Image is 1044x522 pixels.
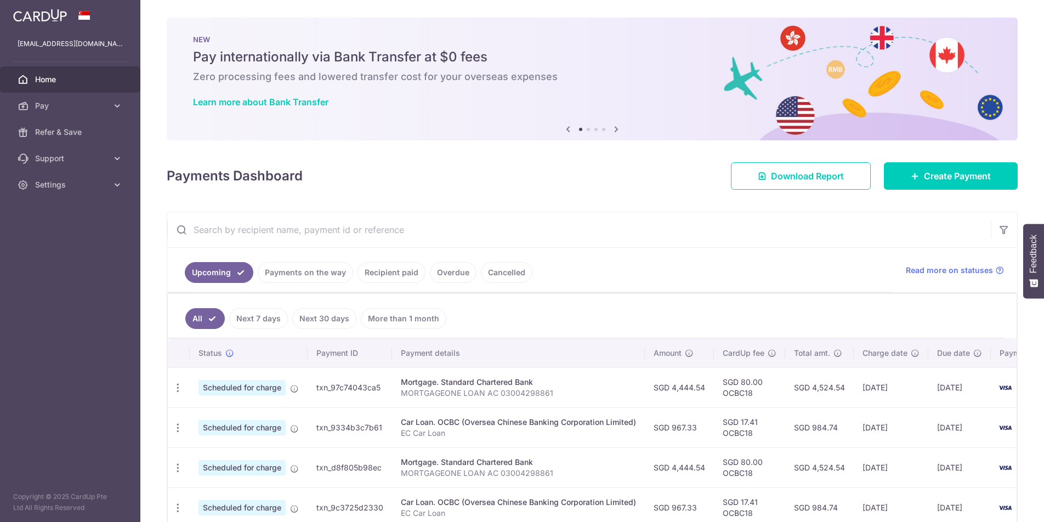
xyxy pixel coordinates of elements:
[308,407,392,447] td: txn_9334b3c7b61
[1029,235,1039,273] span: Feedback
[924,169,991,183] span: Create Payment
[906,265,993,276] span: Read more on statuses
[771,169,844,183] span: Download Report
[185,262,253,283] a: Upcoming
[906,265,1004,276] a: Read more on statuses
[193,70,991,83] h6: Zero processing fees and lowered transfer cost for your overseas expenses
[854,447,928,487] td: [DATE]
[35,153,107,164] span: Support
[714,367,785,407] td: SGD 80.00 OCBC18
[854,367,928,407] td: [DATE]
[392,339,645,367] th: Payment details
[229,308,288,329] a: Next 7 days
[863,348,907,359] span: Charge date
[928,367,991,407] td: [DATE]
[35,179,107,190] span: Settings
[258,262,353,283] a: Payments on the way
[198,460,286,475] span: Scheduled for charge
[994,501,1016,514] img: Bank Card
[785,447,854,487] td: SGD 4,524.54
[401,388,636,399] p: MORTGAGEONE LOAN AC 03004298861
[35,74,107,85] span: Home
[884,162,1018,190] a: Create Payment
[308,367,392,407] td: txn_97c74043ca5
[401,468,636,479] p: MORTGAGEONE LOAN AC 03004298861
[198,420,286,435] span: Scheduled for charge
[358,262,425,283] a: Recipient paid
[401,457,636,468] div: Mortgage. Standard Chartered Bank
[167,166,303,186] h4: Payments Dashboard
[193,35,991,44] p: NEW
[794,348,830,359] span: Total amt.
[198,500,286,515] span: Scheduled for charge
[167,18,1018,140] img: Bank transfer banner
[198,348,222,359] span: Status
[645,447,714,487] td: SGD 4,444.54
[35,100,107,111] span: Pay
[401,377,636,388] div: Mortgage. Standard Chartered Bank
[430,262,476,283] a: Overdue
[35,127,107,138] span: Refer & Save
[785,407,854,447] td: SGD 984.74
[292,308,356,329] a: Next 30 days
[928,447,991,487] td: [DATE]
[937,348,970,359] span: Due date
[731,162,871,190] a: Download Report
[928,407,991,447] td: [DATE]
[361,308,446,329] a: More than 1 month
[481,262,532,283] a: Cancelled
[401,417,636,428] div: Car Loan. OCBC (Oversea Chinese Banking Corporation Limited)
[193,97,328,107] a: Learn more about Bank Transfer
[645,407,714,447] td: SGD 967.33
[654,348,682,359] span: Amount
[994,381,1016,394] img: Bank Card
[401,497,636,508] div: Car Loan. OCBC (Oversea Chinese Banking Corporation Limited)
[167,212,991,247] input: Search by recipient name, payment id or reference
[18,38,123,49] p: [EMAIL_ADDRESS][DOMAIN_NAME]
[185,308,225,329] a: All
[645,367,714,407] td: SGD 4,444.54
[308,447,392,487] td: txn_d8f805b98ec
[854,407,928,447] td: [DATE]
[401,428,636,439] p: EC Car Loan
[308,339,392,367] th: Payment ID
[994,421,1016,434] img: Bank Card
[401,508,636,519] p: EC Car Loan
[714,447,785,487] td: SGD 80.00 OCBC18
[723,348,764,359] span: CardUp fee
[1023,224,1044,298] button: Feedback - Show survey
[13,9,67,22] img: CardUp
[994,461,1016,474] img: Bank Card
[198,380,286,395] span: Scheduled for charge
[785,367,854,407] td: SGD 4,524.54
[193,48,991,66] h5: Pay internationally via Bank Transfer at $0 fees
[714,407,785,447] td: SGD 17.41 OCBC18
